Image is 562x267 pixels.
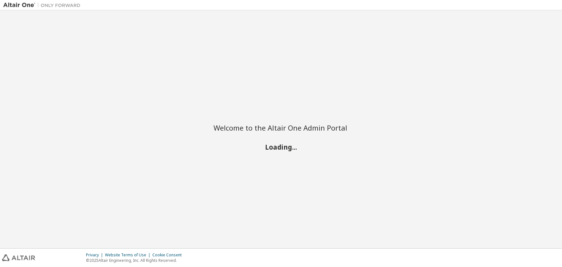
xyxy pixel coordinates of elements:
p: © 2025 Altair Engineering, Inc. All Rights Reserved. [86,258,186,263]
h2: Welcome to the Altair One Admin Portal [214,123,349,132]
h2: Loading... [214,143,349,151]
div: Cookie Consent [152,252,186,258]
img: altair_logo.svg [2,254,35,261]
div: Website Terms of Use [105,252,152,258]
img: Altair One [3,2,84,8]
div: Privacy [86,252,105,258]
